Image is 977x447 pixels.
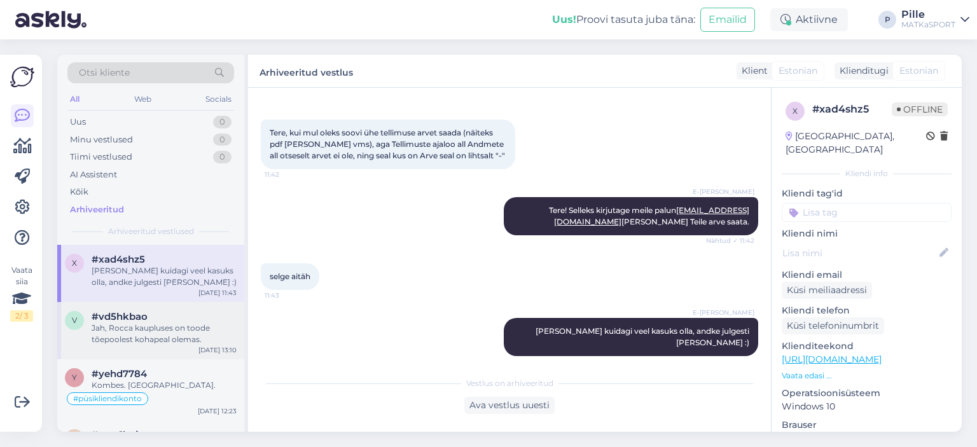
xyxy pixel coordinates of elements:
div: Aktiivne [770,8,848,31]
button: Emailid [700,8,755,32]
div: Socials [203,91,234,107]
span: E-[PERSON_NAME] [693,187,754,196]
div: Jah, Rocca kaupluses on toode tõepoolest kohapeal olemas. [92,322,237,345]
label: Arhiveeritud vestlus [260,62,353,79]
span: 11:43 [707,357,754,366]
div: [DATE] 12:23 [198,406,237,416]
a: PilleMATKaSPORT [901,10,969,30]
b: Uus! [552,13,576,25]
div: # xad4shz5 [812,102,892,117]
input: Lisa tag [782,203,952,222]
div: Kliendi info [782,168,952,179]
div: Vaata siia [10,265,33,322]
span: 11:43 [265,291,312,300]
div: [GEOGRAPHIC_DATA], [GEOGRAPHIC_DATA] [786,130,926,156]
div: Klient [737,64,768,78]
span: Vestlus on arhiveeritud [466,378,553,389]
p: Windows 10 [782,400,952,413]
span: Tere, kui mul oleks soovi ühe tellimuse arvet saada (näiteks pdf [PERSON_NAME] vms), aga Tellimus... [270,128,506,160]
p: Vaata edasi ... [782,370,952,382]
span: #nvo6bqjy [92,429,144,441]
span: selge aitäh [270,272,310,281]
p: Operatsioonisüsteem [782,387,952,400]
span: Nähtud ✓ 11:42 [706,236,754,245]
div: 0 [213,151,232,163]
div: P [878,11,896,29]
span: Otsi kliente [79,66,130,79]
p: Kliendi telefon [782,304,952,317]
div: Arhiveeritud [70,203,124,216]
span: Arhiveeritud vestlused [108,226,194,237]
span: #püsikliendikonto [73,395,142,402]
div: 0 [213,134,232,146]
span: #yehd7784 [92,368,147,380]
p: Kliendi tag'id [782,187,952,200]
span: #xad4shz5 [92,254,145,265]
span: v [72,315,77,325]
div: 0 [213,116,232,128]
div: Uus [70,116,86,128]
div: Proovi tasuta juba täna: [552,12,695,27]
div: Klienditugi [835,64,889,78]
span: [PERSON_NAME] kuidagi veel kasuks olla, andke julgesti [PERSON_NAME] :) [536,326,751,347]
span: x [793,106,798,116]
div: Pille [901,10,955,20]
input: Lisa nimi [782,246,937,260]
span: #vd5hkbao [92,311,148,322]
div: AI Assistent [70,168,117,181]
span: Estonian [779,64,817,78]
span: Offline [892,102,948,116]
span: y [72,373,77,382]
div: 2 / 3 [10,310,33,322]
div: MATKaSPORT [901,20,955,30]
div: Web [132,91,154,107]
a: [URL][DOMAIN_NAME] [782,354,882,365]
p: Kliendi email [782,268,952,282]
div: Kõik [70,186,88,198]
p: Brauser [782,418,952,432]
div: Ava vestlus uuesti [464,397,555,414]
div: Minu vestlused [70,134,133,146]
div: [PERSON_NAME] kuidagi veel kasuks olla, andke julgesti [PERSON_NAME] :) [92,265,237,288]
p: Klienditeekond [782,340,952,353]
span: E-[PERSON_NAME] [693,308,754,317]
div: [DATE] 11:43 [198,288,237,298]
div: All [67,91,82,107]
div: Kombes. [GEOGRAPHIC_DATA]. [92,380,237,391]
div: Küsi telefoninumbrit [782,317,884,334]
p: Kliendi nimi [782,227,952,240]
div: Tiimi vestlused [70,151,132,163]
span: Estonian [899,64,938,78]
span: x [72,258,77,268]
span: Tere! Selleks kirjutage meile palun [PERSON_NAME] Teile arve saata. [549,205,749,226]
span: 11:42 [265,170,312,179]
div: Küsi meiliaadressi [782,282,872,299]
div: [DATE] 13:10 [198,345,237,355]
img: Askly Logo [10,65,34,89]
